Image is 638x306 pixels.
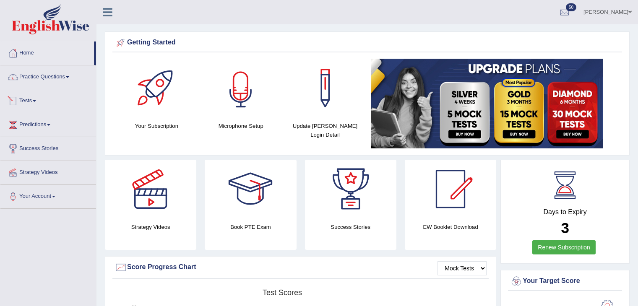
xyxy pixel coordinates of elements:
h4: EW Booklet Download [405,223,496,231]
div: Getting Started [115,36,620,49]
a: Your Account [0,185,96,206]
div: Your Target Score [510,275,620,288]
b: 3 [561,220,569,236]
a: Success Stories [0,137,96,158]
a: Renew Subscription [532,240,596,254]
a: Strategy Videos [0,161,96,182]
h4: Days to Expiry [510,208,620,216]
h4: Success Stories [305,223,396,231]
h4: Microphone Setup [203,122,279,130]
img: small5.jpg [371,59,603,148]
h4: Book PTE Exam [205,223,296,231]
div: Score Progress Chart [115,261,487,274]
span: 50 [566,3,576,11]
tspan: Test scores [263,288,302,297]
a: Practice Questions [0,65,96,86]
h4: Your Subscription [119,122,195,130]
a: Predictions [0,113,96,134]
h4: Update [PERSON_NAME] Login Detail [287,122,363,139]
a: Tests [0,89,96,110]
a: Home [0,41,94,62]
h4: Strategy Videos [105,223,196,231]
